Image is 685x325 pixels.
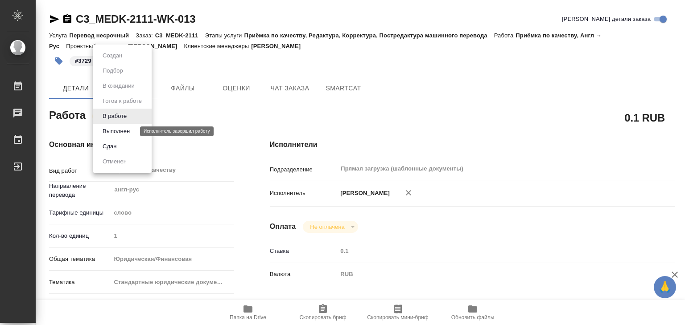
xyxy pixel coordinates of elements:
button: Выполнен [100,126,132,136]
button: В ожидании [100,81,137,91]
button: В работе [100,111,129,121]
button: Подбор [100,66,126,76]
button: Отменен [100,157,129,167]
button: Готов к работе [100,96,144,106]
button: Сдан [100,142,119,151]
button: Создан [100,51,125,61]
